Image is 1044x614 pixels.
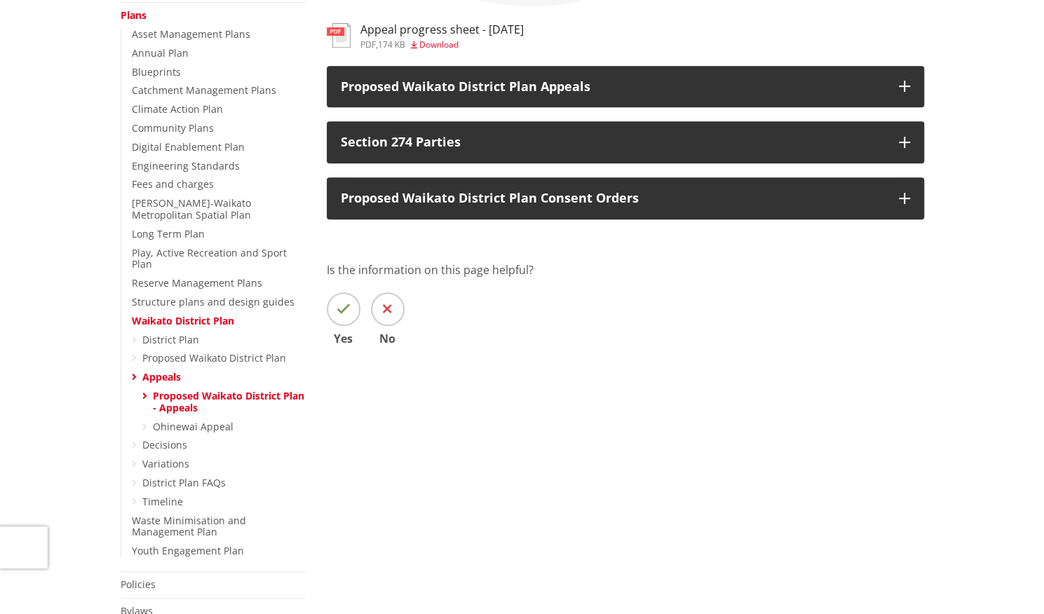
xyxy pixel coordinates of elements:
[142,370,181,383] a: Appeals
[132,159,240,172] a: Engineering Standards
[327,261,924,278] p: Is the information on this page helpful?
[142,457,189,470] a: Variations
[132,65,181,79] a: Blueprints
[132,46,189,60] a: Annual Plan
[341,191,885,205] p: Proposed Waikato District Plan Consent Orders
[132,27,250,41] a: Asset Management Plans
[153,389,304,414] a: Proposed Waikato District Plan - Appeals
[132,514,246,539] a: Waste Minimisation and Management Plan
[327,177,924,219] button: Proposed Waikato District Plan Consent Orders
[132,246,287,271] a: Play, Active Recreation and Sport Plan
[419,39,459,50] span: Download
[142,476,226,489] a: District Plan FAQs
[327,121,924,163] button: Section 274 Parties
[360,41,524,49] div: ,
[132,102,223,116] a: Climate Action Plan
[132,140,245,153] a: Digital Enablement Plan
[132,314,234,327] a: Waikato District Plan
[132,227,205,240] a: Long Term Plan
[142,495,183,508] a: Timeline
[142,438,187,451] a: Decisions
[121,578,156,591] a: Policies
[360,23,524,36] h3: Appeal progress sheet - [DATE]
[341,135,885,149] p: Section 274 Parties
[132,295,294,308] a: Structure plans and design guides
[132,177,214,191] a: Fees and charges
[142,351,286,364] a: Proposed Waikato District Plan
[360,39,376,50] span: pdf
[142,333,199,346] a: District Plan
[979,555,1030,606] iframe: Messenger Launcher
[132,196,251,221] a: [PERSON_NAME]-Waikato Metropolitan Spatial Plan
[132,83,276,97] a: Catchment Management Plans
[378,39,405,50] span: 174 KB
[327,66,924,108] button: Proposed Waikato District Plan Appeals
[371,333,405,344] span: No
[132,544,244,557] a: Youth Engagement Plan
[341,80,885,94] p: Proposed Waikato District Plan Appeals
[327,23,351,48] img: document-pdf.svg
[153,420,233,433] a: Ohinewai Appeal
[132,121,214,135] a: Community Plans
[327,333,360,344] span: Yes
[327,23,524,48] a: Appeal progress sheet - [DATE] pdf,174 KB Download
[121,8,147,22] a: Plans
[132,276,262,289] a: Reserve Management Plans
